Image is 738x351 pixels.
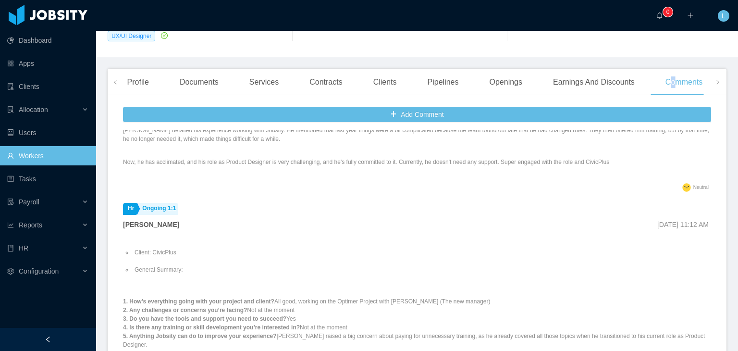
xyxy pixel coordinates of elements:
li: Client: CivicPlus [133,248,711,257]
p: All good, working on the Optimer Project with [PERSON_NAME] (The new manager) Not at the moment Y... [123,297,711,349]
span: L [722,10,726,22]
a: icon: profileTasks [7,169,88,188]
strong: [PERSON_NAME] [123,221,179,228]
a: Hr [123,203,136,215]
strong: 1. How’s everything going with your project and client? [123,298,274,305]
i: icon: file-protect [7,199,14,205]
a: Ongoing 1:1 [137,203,178,215]
span: [DATE] 11:12 AM [657,221,709,228]
li: General Summary: [133,265,711,274]
div: Comments [658,69,710,96]
div: Earnings And Discounts [545,69,642,96]
div: Pipelines [420,69,467,96]
a: icon: robotUsers [7,123,88,142]
i: icon: line-chart [7,222,14,228]
span: UX/UI Designer [108,31,155,41]
i: icon: left [113,80,118,85]
a: icon: pie-chartDashboard [7,31,88,50]
span: Reports [19,221,42,229]
i: icon: plus [687,12,694,19]
strong: 4. Is there any training or skill development you’re interested in? [123,324,300,331]
div: Documents [172,69,226,96]
span: HR [19,244,28,252]
span: Configuration [19,267,59,275]
strong: 5. Anything Jobsity can do to improve your experience? [123,333,277,339]
strong: 2. Any challenges or concerns you’re facing? [123,307,247,313]
span: Neutral [693,185,709,190]
button: icon: plusAdd Comment [123,107,711,122]
div: Contracts [302,69,350,96]
strong: 3. Do you have the tools and support you need to succeed? [123,315,286,322]
div: Profile [120,69,157,96]
a: icon: auditClients [7,77,88,96]
i: icon: setting [7,268,14,275]
a: icon: userWorkers [7,146,88,165]
sup: 0 [663,7,673,17]
i: icon: book [7,245,14,251]
span: Allocation [19,106,48,113]
p: Now, he has acclimated, and his role as Product Designer is very challenging, and he's fully comm... [123,158,711,166]
p: PEP intro call [PERSON_NAME] detailed his experience working with Jobsity. He mentioned that last... [123,117,711,143]
i: icon: check-circle [161,32,168,39]
span: Payroll [19,198,39,206]
div: Services [242,69,286,96]
i: icon: solution [7,106,14,113]
div: Clients [366,69,405,96]
i: icon: right [715,80,720,85]
div: Openings [481,69,530,96]
a: icon: check-circle [159,32,168,39]
a: icon: appstoreApps [7,54,88,73]
i: icon: bell [656,12,663,19]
